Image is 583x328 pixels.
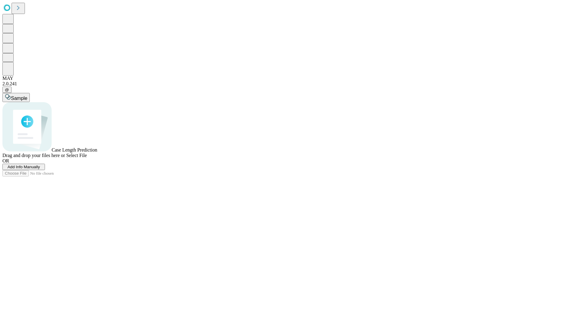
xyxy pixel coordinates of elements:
span: Select File [66,153,87,158]
span: Add Info Manually [8,165,40,169]
span: Case Length Prediction [52,147,97,152]
span: OR [2,158,9,163]
button: Sample [2,93,30,102]
span: Drag and drop your files here or [2,153,65,158]
button: @ [2,87,12,93]
button: Add Info Manually [2,164,45,170]
div: 2.0.241 [2,81,581,87]
span: Sample [11,96,27,101]
div: MAY [2,76,581,81]
span: @ [5,87,9,92]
